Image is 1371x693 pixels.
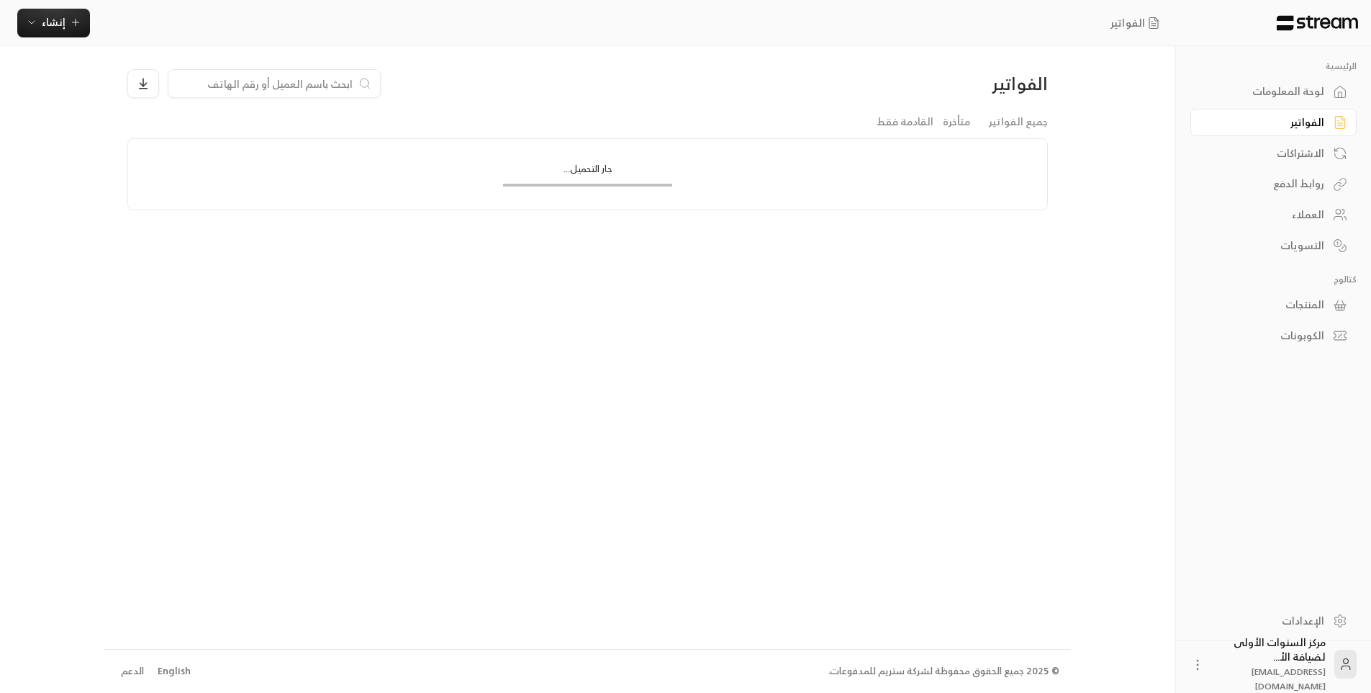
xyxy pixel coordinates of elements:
a: الكوبونات [1190,322,1357,350]
div: مركز السنوات الأولى لضيافة الأ... [1213,635,1326,693]
button: إنشاء [17,9,90,37]
div: العملاء [1208,207,1324,222]
a: الفواتير [1110,16,1165,30]
input: ابحث باسم العميل أو رقم الهاتف [177,76,353,91]
div: English [158,664,191,679]
div: جار التحميل... [503,162,672,183]
a: جميع الفواتير [989,109,1048,135]
p: كتالوج [1190,274,1357,285]
div: الفواتير [828,72,1048,95]
a: التسويات [1190,231,1357,259]
a: القادمة فقط [877,109,933,135]
img: Logo [1275,15,1359,31]
a: الدعم [116,658,148,684]
a: المنتجات [1190,291,1357,319]
div: المنتجات [1208,298,1324,312]
a: الفواتير [1190,109,1357,137]
div: الفواتير [1208,115,1324,130]
p: الرئيسية [1190,61,1357,72]
a: روابط الدفع [1190,170,1357,198]
div: التسويات [1208,238,1324,253]
nav: breadcrumb [1110,16,1165,30]
a: لوحة المعلومات [1190,78,1357,106]
a: متأخرة [943,109,970,135]
a: الإعدادات [1190,607,1357,635]
div: الكوبونات [1208,328,1324,343]
div: الاشتراكات [1208,146,1324,161]
div: روابط الدفع [1208,176,1324,191]
a: الاشتراكات [1190,139,1357,167]
div: © 2025 جميع الحقوق محفوظة لشركة ستريم للمدفوعات. [828,664,1059,679]
div: لوحة المعلومات [1208,84,1324,99]
a: العملاء [1190,201,1357,229]
div: الإعدادات [1208,614,1324,628]
span: إنشاء [42,13,65,31]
